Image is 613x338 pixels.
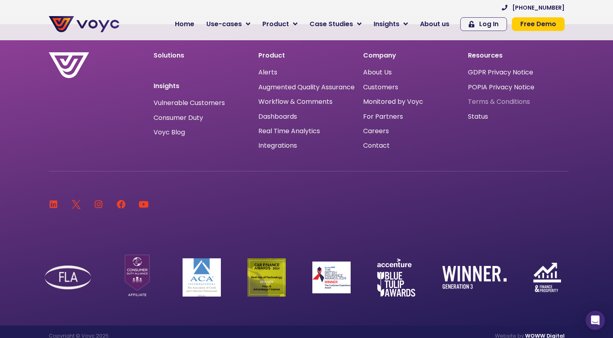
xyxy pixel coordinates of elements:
[512,5,565,10] span: [PHONE_NUMBER]
[479,21,499,27] span: Log In
[183,258,221,297] img: ACA
[154,115,203,121] a: Consumer Duty
[169,16,200,32] a: Home
[374,19,399,29] span: Insights
[310,19,353,29] span: Case Studies
[256,16,303,32] a: Product
[154,51,184,60] a: Solutions
[206,19,242,29] span: Use-cases
[258,52,355,59] p: Product
[460,17,507,31] a: Log In
[45,266,91,289] img: FLA Logo
[586,311,605,330] div: Open Intercom Messenger
[442,266,507,289] img: winner-generation
[533,263,561,292] img: finance-and-prosperity
[420,19,449,29] span: About us
[363,52,460,59] p: Company
[368,16,414,32] a: Insights
[247,258,286,296] img: Car Finance Winner logo
[377,258,416,297] img: accenture-blue-tulip-awards
[154,83,250,89] p: Insights
[200,16,256,32] a: Use-cases
[512,17,565,31] a: Free Demo
[502,5,565,10] a: [PHONE_NUMBER]
[468,52,565,59] p: Resources
[520,21,556,27] span: Free Demo
[262,19,289,29] span: Product
[49,16,119,32] img: voyc-full-logo
[175,19,194,29] span: Home
[258,83,355,91] a: Augmented Quality Assurance
[414,16,455,32] a: About us
[303,16,368,32] a: Case Studies
[154,100,225,106] a: Vulnerable Customers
